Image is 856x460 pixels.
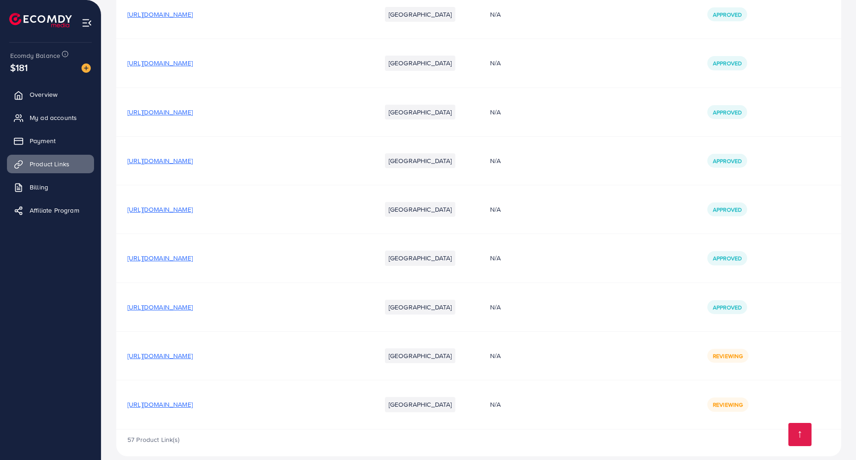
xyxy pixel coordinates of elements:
span: Affiliate Program [30,206,79,215]
a: Affiliate Program [7,201,94,220]
a: Overview [7,85,94,104]
span: N/A [490,10,501,19]
span: Approved [713,206,742,214]
span: N/A [490,253,501,263]
li: [GEOGRAPHIC_DATA] [385,348,456,363]
li: [GEOGRAPHIC_DATA] [385,105,456,120]
span: My ad accounts [30,113,77,122]
span: Reviewing [713,401,743,409]
span: [URL][DOMAIN_NAME] [127,253,193,263]
span: [URL][DOMAIN_NAME] [127,205,193,214]
a: Payment [7,132,94,150]
a: Billing [7,178,94,196]
span: Approved [713,254,742,262]
span: [URL][DOMAIN_NAME] [127,156,193,165]
span: N/A [490,107,501,117]
li: [GEOGRAPHIC_DATA] [385,300,456,315]
span: Approved [713,108,742,116]
span: N/A [490,58,501,68]
li: [GEOGRAPHIC_DATA] [385,153,456,168]
li: [GEOGRAPHIC_DATA] [385,251,456,265]
span: [URL][DOMAIN_NAME] [127,302,193,312]
li: [GEOGRAPHIC_DATA] [385,7,456,22]
span: N/A [490,351,501,360]
span: Payment [30,136,56,145]
span: $181 [10,61,28,74]
span: 57 Product Link(s) [127,435,179,444]
span: Approved [713,59,742,67]
a: My ad accounts [7,108,94,127]
span: Overview [30,90,57,99]
span: N/A [490,205,501,214]
li: [GEOGRAPHIC_DATA] [385,397,456,412]
img: logo [9,13,72,27]
span: Reviewing [713,352,743,360]
span: N/A [490,156,501,165]
img: image [82,63,91,73]
li: [GEOGRAPHIC_DATA] [385,202,456,217]
span: Approved [713,157,742,165]
span: Ecomdy Balance [10,51,60,60]
span: [URL][DOMAIN_NAME] [127,10,193,19]
li: [GEOGRAPHIC_DATA] [385,56,456,70]
span: N/A [490,302,501,312]
span: Product Links [30,159,69,169]
span: Approved [713,303,742,311]
span: N/A [490,400,501,409]
span: Billing [30,183,48,192]
span: [URL][DOMAIN_NAME] [127,107,193,117]
img: menu [82,18,92,28]
span: [URL][DOMAIN_NAME] [127,351,193,360]
a: Product Links [7,155,94,173]
span: [URL][DOMAIN_NAME] [127,58,193,68]
span: [URL][DOMAIN_NAME] [127,400,193,409]
span: Approved [713,11,742,19]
